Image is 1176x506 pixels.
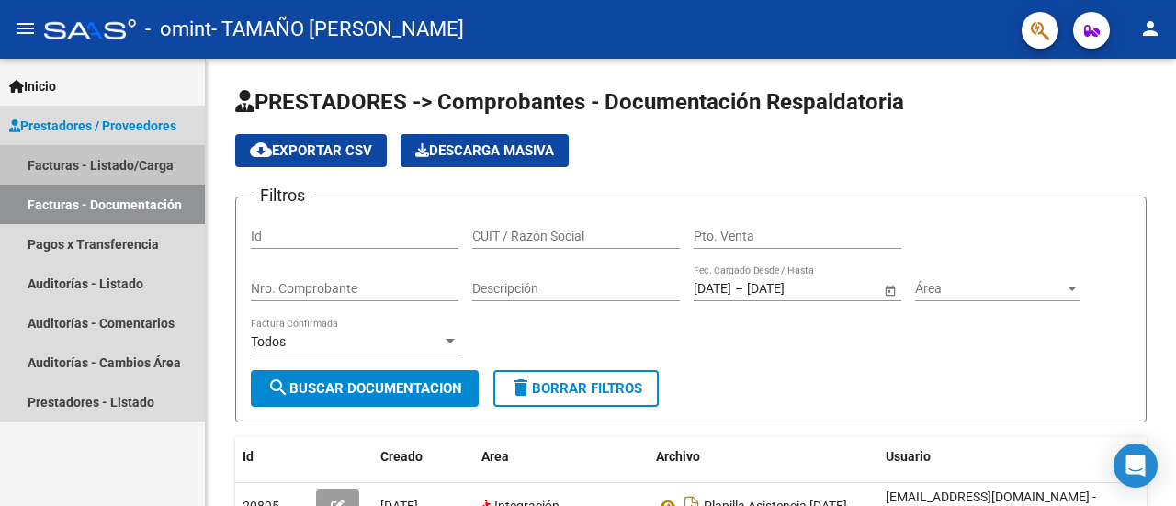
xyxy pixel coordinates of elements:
datatable-header-cell: Archivo [649,437,878,477]
span: Todos [251,334,286,349]
mat-icon: person [1139,17,1161,39]
datatable-header-cell: Id [235,437,309,477]
span: Usuario [886,449,931,464]
span: Id [243,449,254,464]
h3: Filtros [251,183,314,208]
mat-icon: cloud_download [250,139,272,161]
span: Buscar Documentacion [267,380,462,397]
div: Open Intercom Messenger [1114,444,1158,488]
span: Area [481,449,509,464]
button: Open calendar [880,280,899,299]
span: Inicio [9,76,56,96]
button: Descarga Masiva [401,134,569,167]
span: - omint [145,9,211,50]
mat-icon: menu [15,17,37,39]
span: PRESTADORES -> Comprobantes - Documentación Respaldatoria [235,89,904,115]
datatable-header-cell: Usuario [878,437,1154,477]
input: Fecha inicio [694,281,731,297]
datatable-header-cell: Area [474,437,649,477]
span: Borrar Filtros [510,380,642,397]
span: - TAMAÑO [PERSON_NAME] [211,9,464,50]
mat-icon: search [267,377,289,399]
button: Buscar Documentacion [251,370,479,407]
span: Prestadores / Proveedores [9,116,176,136]
span: Archivo [656,449,700,464]
app-download-masive: Descarga masiva de comprobantes (adjuntos) [401,134,569,167]
button: Exportar CSV [235,134,387,167]
span: Área [915,281,1064,297]
span: Creado [380,449,423,464]
mat-icon: delete [510,377,532,399]
button: Borrar Filtros [493,370,659,407]
datatable-header-cell: Creado [373,437,474,477]
span: Descarga Masiva [415,142,554,159]
span: – [735,281,743,297]
input: Fecha fin [747,281,837,297]
span: Exportar CSV [250,142,372,159]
